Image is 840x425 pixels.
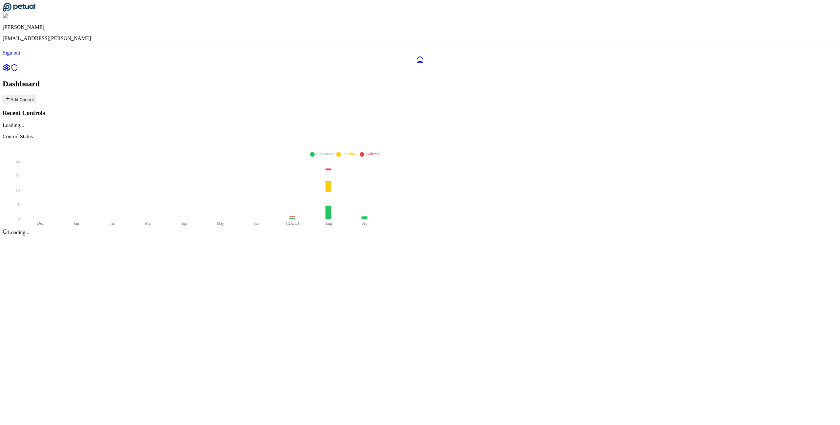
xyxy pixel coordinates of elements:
h2: Dashboard [3,79,837,88]
tspan: [DATE] [286,221,299,226]
tspan: 8 [18,203,20,207]
tspan: Jun [254,221,259,226]
img: Shekhar Khedekar [3,13,47,19]
span: Failures [366,151,379,156]
tspan: 16 [16,188,20,193]
tspan: Apr [181,221,188,226]
tspan: Aug [325,221,332,226]
a: SOC 1 Reports [10,67,18,73]
p: Control Status [3,134,837,140]
button: Add Control [3,95,36,103]
h3: Recent Controls [3,109,837,117]
tspan: 32 [16,159,20,164]
tspan: May [217,221,224,226]
tspan: Feb [110,221,115,226]
tspan: 0 [18,217,20,222]
a: Dashboard [3,56,837,64]
tspan: Mar [145,221,152,226]
span: Pending [342,151,356,156]
tspan: Sep [362,221,367,226]
span: Successes [316,151,333,156]
div: Loading... [3,229,837,235]
tspan: Jan [74,221,79,226]
a: Go to Dashboard [3,7,35,13]
div: Loading... [3,123,837,128]
a: Settings [3,67,10,73]
tspan: 24 [16,174,20,178]
a: Sign out [3,50,20,56]
p: [EMAIL_ADDRESS][PERSON_NAME] [3,35,837,41]
p: [PERSON_NAME] [3,24,837,30]
tspan: Dec [37,221,43,226]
